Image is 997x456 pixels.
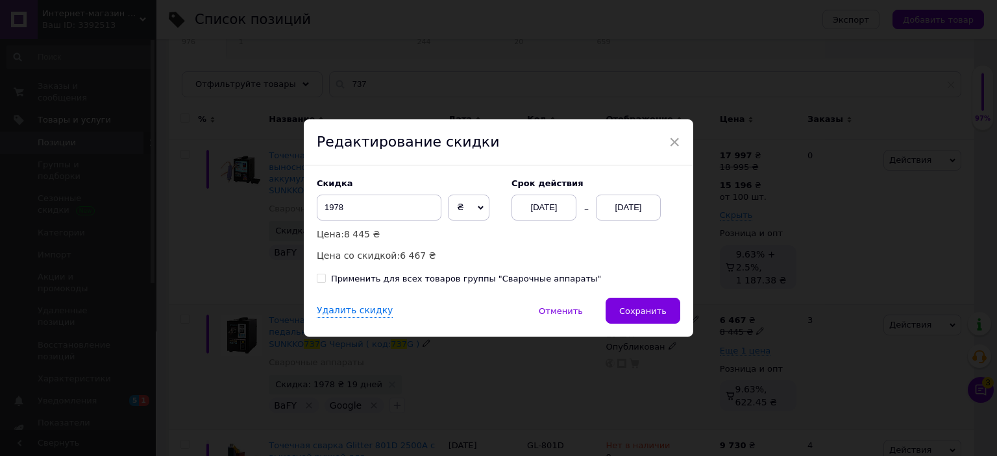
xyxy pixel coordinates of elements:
span: × [669,131,680,153]
div: [DATE] [511,195,576,221]
span: ₴ [457,202,464,212]
div: [DATE] [596,195,661,221]
p: Цена со скидкой: [317,248,498,263]
span: 6 467 ₴ [400,250,436,261]
span: Редактирование скидки [317,134,499,150]
label: Cрок действия [511,178,680,188]
span: Скидка [317,178,353,188]
span: Отменить [539,306,583,316]
div: Удалить скидку [317,304,393,318]
button: Отменить [525,298,597,324]
p: Цена: [317,227,498,241]
span: 8 445 ₴ [344,229,380,239]
input: 0 [317,195,441,221]
button: Сохранить [606,298,680,324]
span: Сохранить [619,306,667,316]
div: Применить для всех товаров группы "Сварочные аппараты" [331,273,601,285]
